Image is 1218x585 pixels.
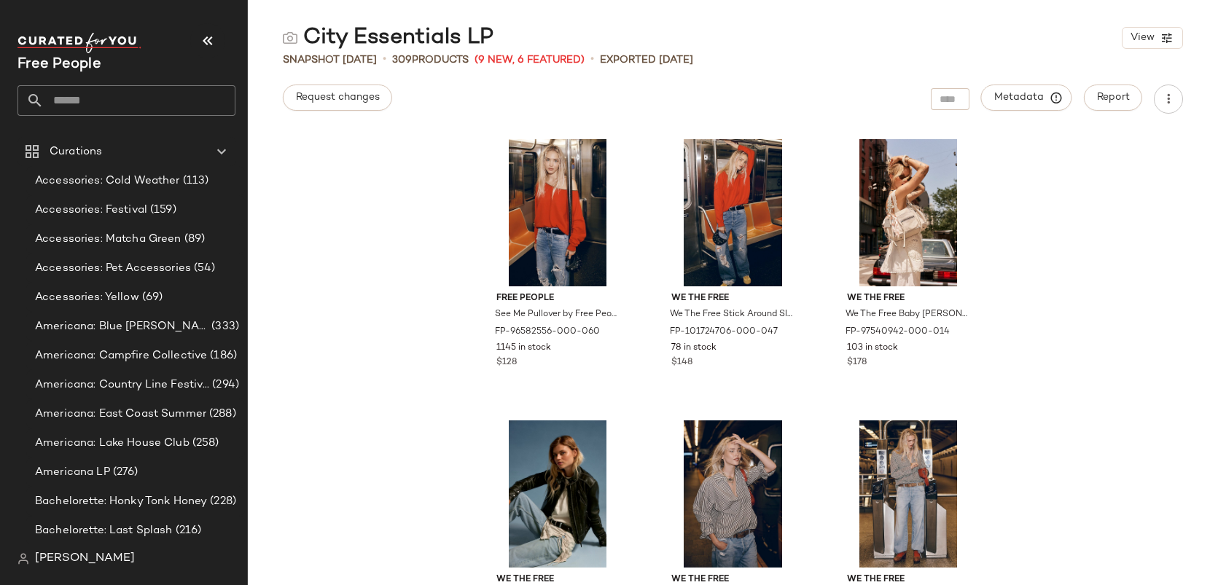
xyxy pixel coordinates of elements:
span: Americana: Blue [PERSON_NAME] Baby [35,318,208,335]
span: Americana: East Coast Summer [35,406,206,423]
span: We The Free Stick Around Slim Curve Jeans at Free People in Medium Wash, Size: 32 S [670,308,793,321]
img: svg%3e [17,553,29,565]
span: Accessories: Festival [35,202,147,219]
span: $148 [671,356,692,369]
span: 309 [392,55,412,66]
span: (258) [190,435,219,452]
span: Metadata [993,91,1060,104]
span: (276) [110,464,138,481]
div: Products [392,52,469,68]
span: (216) [173,522,202,539]
img: 96582556_060_e [485,139,631,286]
img: svg%3e [283,31,297,45]
span: Accessories: Matcha Green [35,231,181,248]
span: FP-96582556-000-060 [495,326,600,339]
span: (69) [139,289,163,306]
img: 102459971_001_f [485,420,631,568]
span: (159) [147,202,176,219]
img: 101724706_047_0 [660,139,806,286]
span: (186) [207,348,237,364]
span: Americana: Campfire Collective [35,348,207,364]
span: FP-101724706-000-047 [670,326,778,339]
span: Accessories: Yellow [35,289,139,306]
span: Bachelorette: Last Splash [35,522,173,539]
span: Americana LP [35,464,110,481]
img: cfy_white_logo.C9jOOHJF.svg [17,33,141,53]
span: Bachelorette: Honky Tonk Honey [35,493,207,510]
span: (9 New, 6 Featured) [475,52,585,68]
button: Request changes [283,85,392,111]
img: 97540942_014_n [835,139,982,286]
span: Current Company Name [17,57,101,72]
span: We The Free [847,292,970,305]
span: We The Free Baby [PERSON_NAME] Tote Bag at Free People in Tan [846,308,969,321]
span: Curations [50,144,102,160]
span: Free People [496,292,620,305]
span: Americana: Country Line Festival [35,377,209,393]
button: View [1122,27,1183,49]
span: Accessories: Cold Weather [35,173,180,189]
span: (333) [208,318,239,335]
span: (294) [209,377,239,393]
span: Snapshot [DATE] [283,52,377,68]
span: View [1130,32,1155,44]
img: 101988525_049_e [660,420,806,568]
span: 78 in stock [671,342,717,355]
button: Report [1084,85,1142,111]
span: (228) [207,493,236,510]
span: Americana: Lake House Club [35,435,190,452]
button: Metadata [981,85,1072,111]
span: $178 [847,356,867,369]
img: 102733821_040_0 [835,420,982,568]
p: Exported [DATE] [600,52,693,68]
span: FP-97540942-000-014 [846,326,950,339]
span: 1145 in stock [496,342,551,355]
span: (288) [206,406,236,423]
span: 103 in stock [847,342,898,355]
div: City Essentials LP [283,23,493,52]
span: Request changes [295,92,380,103]
span: • [383,51,386,68]
span: Report [1096,92,1130,103]
span: $128 [496,356,517,369]
span: (89) [181,231,206,248]
span: We The Free [671,292,795,305]
span: (54) [191,260,216,277]
span: (113) [180,173,209,189]
span: Accessories: Pet Accessories [35,260,191,277]
span: [PERSON_NAME] [35,550,135,568]
span: See Me Pullover by Free People in Red, Size: S [495,308,618,321]
span: • [590,51,594,68]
